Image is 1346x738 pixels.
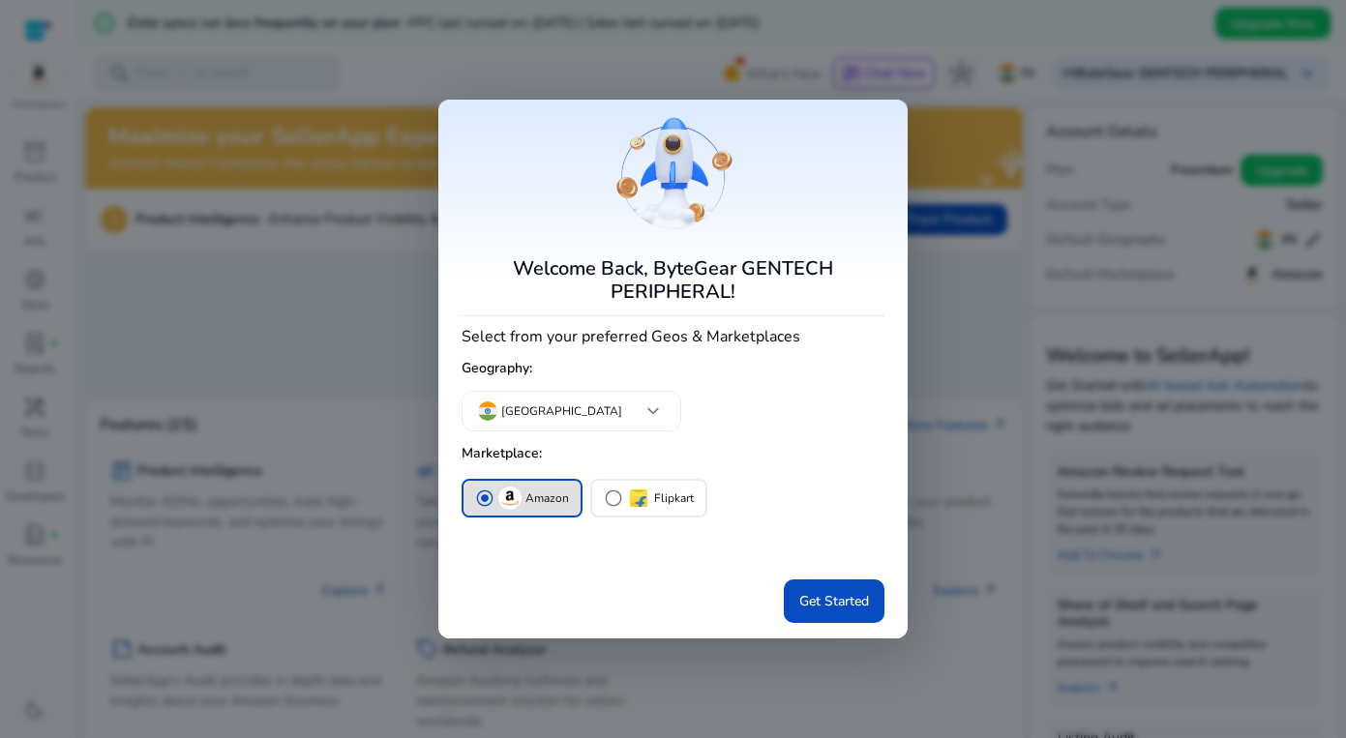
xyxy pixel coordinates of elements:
[799,591,869,611] span: Get Started
[784,579,884,623] button: Get Started
[627,487,650,510] img: flipkart.svg
[604,488,623,508] span: radio_button_unchecked
[478,401,497,421] img: in.svg
[501,402,622,420] p: [GEOGRAPHIC_DATA]
[462,438,884,470] h5: Marketplace:
[654,488,694,509] p: Flipkart
[525,488,569,509] p: Amazon
[475,488,494,508] span: radio_button_checked
[642,399,665,423] span: keyboard_arrow_down
[462,353,884,385] h5: Geography:
[498,487,522,510] img: amazon.svg
[462,324,884,346] h4: Select from your preferred Geos & Marketplaces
